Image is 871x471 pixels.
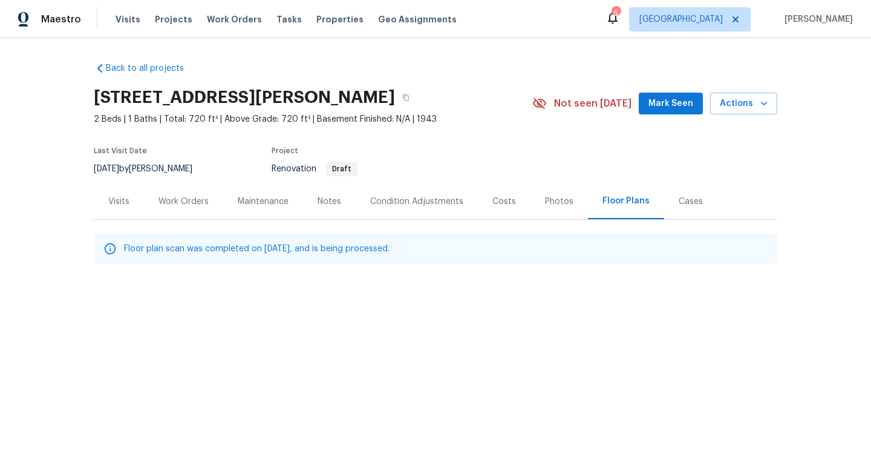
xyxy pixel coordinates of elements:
[94,165,119,173] span: [DATE]
[639,93,703,115] button: Mark Seen
[492,196,516,208] div: Costs
[94,162,207,176] div: by [PERSON_NAME]
[679,196,703,208] div: Cases
[276,15,302,24] span: Tasks
[272,147,298,154] span: Project
[116,13,140,25] span: Visits
[554,97,631,110] span: Not seen [DATE]
[545,196,573,208] div: Photos
[327,165,356,173] span: Draft
[207,13,262,25] span: Work Orders
[370,196,463,208] div: Condition Adjustments
[316,13,364,25] span: Properties
[94,147,147,154] span: Last Visit Date
[108,196,129,208] div: Visits
[124,243,390,255] p: Floor plan scan was completed on [DATE], and is being processed.
[395,87,417,108] button: Copy Address
[602,195,650,207] div: Floor Plans
[94,91,395,104] h2: [STREET_ADDRESS][PERSON_NAME]
[158,196,209,208] div: Work Orders
[94,62,210,74] a: Back to all projects
[238,196,289,208] div: Maintenance
[720,96,768,111] span: Actions
[780,13,853,25] span: [PERSON_NAME]
[378,13,457,25] span: Geo Assignments
[648,96,693,111] span: Mark Seen
[272,165,357,173] span: Renovation
[710,93,777,115] button: Actions
[41,13,81,25] span: Maestro
[318,196,341,208] div: Notes
[94,113,532,125] span: 2 Beds | 1 Baths | Total: 720 ft² | Above Grade: 720 ft² | Basement Finished: N/A | 1943
[639,13,723,25] span: [GEOGRAPHIC_DATA]
[155,13,192,25] span: Projects
[612,7,620,19] div: 5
